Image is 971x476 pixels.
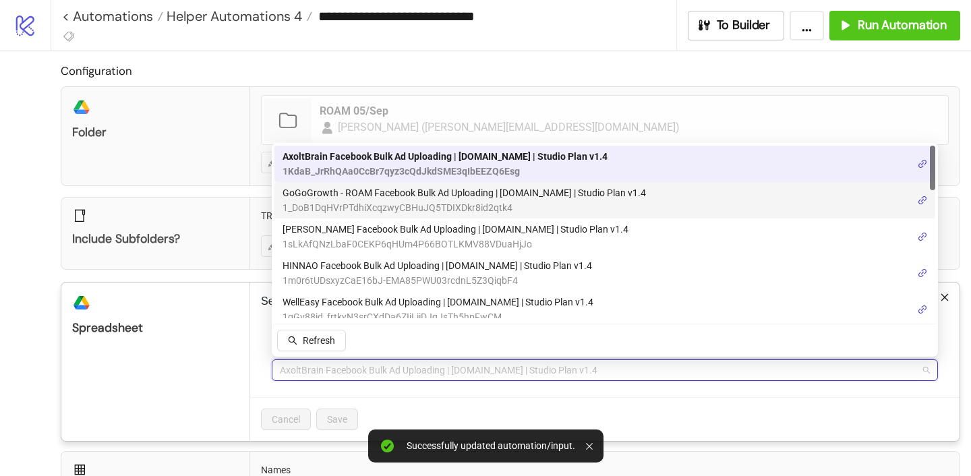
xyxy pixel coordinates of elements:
span: Helper Automations 4 [163,7,302,25]
span: 1_DoB1DqHVrPTdhiXcqzwyCBHuJQ5TDIXDkr8id2qtk4 [283,200,646,215]
span: Run Automation [858,18,947,33]
span: HINNAO Facebook Bulk Ad Uploading | [DOMAIN_NAME] | Studio Plan v1.4 [283,258,592,273]
span: search [288,336,297,345]
p: Select the spreadsheet to which you would like to export the files' names and links. [261,293,949,309]
a: link [918,266,927,280]
span: link [918,232,927,241]
a: link [918,229,927,244]
a: link [918,302,927,317]
span: 1sLkAfQNzLbaF0CEKP6qHUm4P66BOTLKMV88VDuaHjJo [283,237,628,251]
span: link [918,305,927,314]
div: HINNAO Facebook Bulk Ad Uploading | Kitchn.io | Studio Plan v1.4 [274,255,935,291]
span: link [918,268,927,278]
button: Save [316,409,358,430]
span: [PERSON_NAME] Facebook Bulk Ad Uploading | [DOMAIN_NAME] | Studio Plan v1.4 [283,222,628,237]
div: Successfully updated automation/input. [407,440,575,452]
span: link [918,196,927,205]
span: WellEasy Facebook Bulk Ad Uploading | [DOMAIN_NAME] | Studio Plan v1.4 [283,295,593,309]
span: 1m0r6tUDsxyzCaE16bJ-EMA85PWU03rcdnL5Z3QiqbF4 [283,273,592,288]
button: ... [790,11,824,40]
span: To Builder [717,18,771,33]
a: < Automations [62,9,163,23]
button: Refresh [277,330,346,351]
span: Refresh [303,335,335,346]
button: To Builder [688,11,785,40]
a: link [918,193,927,208]
span: AxoltBrain Facebook Bulk Ad Uploading | Kitchn.io | Studio Plan v1.4 [280,360,930,380]
span: link [918,159,927,169]
span: 1KdaB_JrRhQAa0CcBr7qyz3cQdJkdSME3qIbEEZQ6Esg [283,164,608,179]
div: FELLOS HL Facebook Bulk Ad Uploading | Kitchn.io | Studio Plan v1.4 [274,218,935,255]
button: Cancel [261,409,311,430]
div: GoGoGrowth - ROAM Facebook Bulk Ad Uploading | Kitchn.io | Studio Plan v1.4 [274,182,935,218]
span: 1gGv88id_frtkyN3srCXdDa6ZIjLiiDJqJsTh5hpFwCM [283,309,593,324]
span: close [940,293,949,302]
div: Spreadsheet [72,320,239,336]
span: GoGoGrowth - ROAM Facebook Bulk Ad Uploading | [DOMAIN_NAME] | Studio Plan v1.4 [283,185,646,200]
h2: Configuration [61,62,960,80]
a: link [918,156,927,171]
div: AxoltBrain Facebook Bulk Ad Uploading | Kitchn.io | Studio Plan v1.4 [274,146,935,182]
span: AxoltBrain Facebook Bulk Ad Uploading | [DOMAIN_NAME] | Studio Plan v1.4 [283,149,608,164]
button: Run Automation [829,11,960,40]
a: Helper Automations 4 [163,9,312,23]
div: WellEasy Facebook Bulk Ad Uploading | Kitchn.io | Studio Plan v1.4 [274,291,935,328]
